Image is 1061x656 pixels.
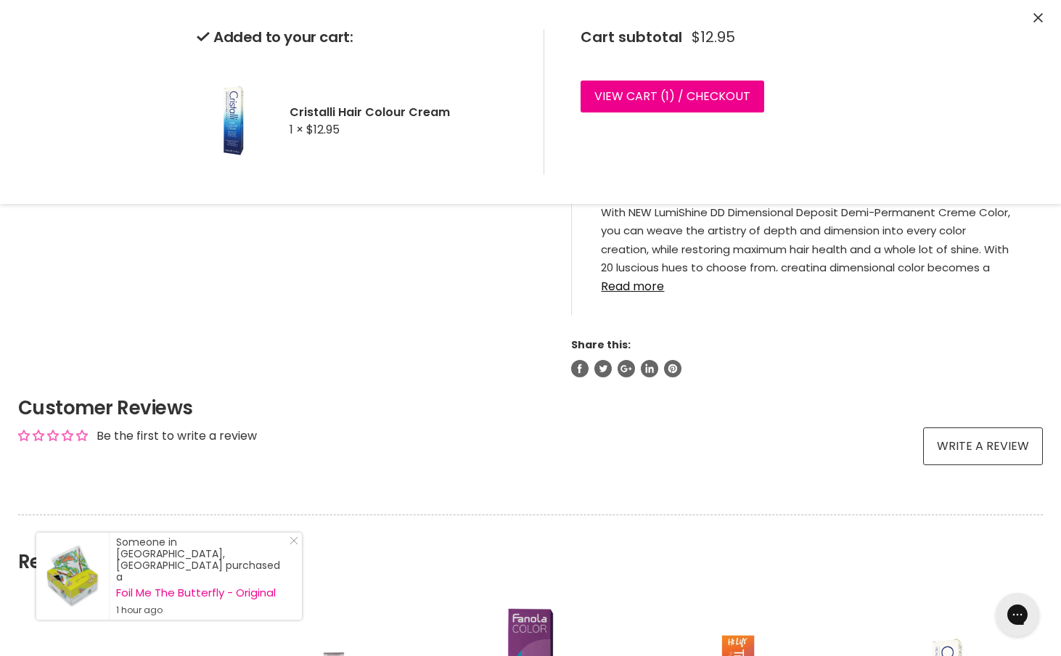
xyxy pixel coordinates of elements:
[116,536,287,616] div: Someone in [GEOGRAPHIC_DATA], [GEOGRAPHIC_DATA] purchased a
[284,536,298,551] a: Close Notification
[18,427,88,444] div: Average rating is 0.00 stars
[692,29,735,46] span: $12.95
[665,88,669,104] span: 1
[581,81,764,112] a: View cart (1) / Checkout
[197,29,520,46] h2: Added to your cart:
[197,66,269,175] img: Cristalli Hair Colour Cream
[18,514,1043,573] h2: Related products
[923,427,1043,465] a: Write a review
[306,121,340,138] span: $12.95
[571,338,1043,377] aside: Share this:
[571,337,631,352] span: Share this:
[116,604,287,616] small: 1 hour ago
[988,588,1046,641] iframe: Gorgias live chat messenger
[116,587,287,599] a: Foil Me The Butterfly - Original
[601,271,1014,293] a: Read more
[290,104,520,120] h2: Cristalli Hair Colour Cream
[290,121,303,138] span: 1 ×
[1033,11,1043,26] button: Close
[36,533,109,620] a: Visit product page
[18,395,1043,421] h2: Customer Reviews
[601,166,1014,271] div: Joico Lumishine Dimensional Deposit Demi-Permanent Creme Color. With NEW LumiShine DD Dimensional...
[581,27,682,47] span: Cart subtotal
[97,428,257,444] div: Be the first to write a review
[290,536,298,545] svg: Close Icon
